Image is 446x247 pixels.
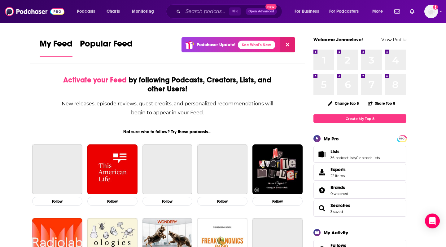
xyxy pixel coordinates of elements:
[313,200,406,217] span: Searches
[372,7,383,16] span: More
[32,197,82,206] button: Follow
[103,7,124,16] a: Charts
[313,114,406,123] a: Create My Top 8
[61,99,274,117] div: New releases, episode reviews, guest credits, and personalized recommendations will begin to appe...
[425,214,440,228] div: Open Intercom Messenger
[128,7,162,16] button: open menu
[316,186,328,195] a: Brands
[330,149,380,154] a: Lists
[107,7,120,16] span: Charts
[87,197,138,206] button: Follow
[330,167,346,172] span: Exports
[330,203,350,208] a: Searches
[61,76,274,94] div: by following Podcasts, Creators, Lists, and other Users!
[313,37,363,42] a: Welcome Jennevieve!
[313,182,406,199] span: Brands
[324,99,363,107] button: Change Top 8
[424,5,438,18] img: User Profile
[398,136,405,141] a: PRO
[424,5,438,18] button: Show profile menu
[356,156,380,160] a: 0 episode lists
[142,197,193,206] button: Follow
[433,5,438,10] svg: Add a profile image
[80,38,133,57] a: Popular Feed
[183,7,229,16] input: Search podcasts, credits, & more...
[324,136,339,142] div: My Pro
[80,38,133,53] span: Popular Feed
[330,185,345,190] span: Brands
[40,38,72,53] span: My Feed
[325,7,368,16] button: open menu
[313,146,406,163] span: Lists
[265,4,277,10] span: New
[316,168,328,177] span: Exports
[295,7,319,16] span: For Business
[30,129,305,135] div: Not sure who to follow? Try these podcasts...
[368,7,391,16] button: open menu
[368,97,396,109] button: Share Top 8
[142,144,193,195] a: Planet Money
[330,210,343,214] a: 3 saved
[32,144,82,195] a: The Joe Rogan Experience
[329,7,359,16] span: For Podcasters
[424,5,438,18] span: Logged in as jennevievef
[63,75,127,85] span: Activate your Feed
[72,7,103,16] button: open menu
[392,6,402,17] a: Show notifications dropdown
[172,4,288,19] div: Search podcasts, credits, & more...
[197,197,247,206] button: Follow
[330,149,339,154] span: Lists
[248,10,274,13] span: Open Advanced
[324,230,348,236] div: My Activity
[252,144,303,195] img: My Favorite Murder with Karen Kilgariff and Georgia Hardstark
[398,136,405,141] span: PRO
[252,197,303,206] button: Follow
[356,156,356,160] span: ,
[330,174,346,178] span: 22 items
[77,7,95,16] span: Podcasts
[316,150,328,159] a: Lists
[330,192,348,196] a: 0 watched
[197,144,247,195] a: The Daily
[407,6,417,17] a: Show notifications dropdown
[330,156,356,160] a: 36 podcast lists
[229,7,241,15] span: ⌘ K
[246,8,277,15] button: Open AdvancedNew
[313,164,406,181] a: Exports
[290,7,327,16] button: open menu
[330,185,348,190] a: Brands
[5,6,64,17] img: Podchaser - Follow, Share and Rate Podcasts
[40,38,72,57] a: My Feed
[316,204,328,213] a: Searches
[132,7,154,16] span: Monitoring
[238,41,275,49] a: See What's New
[87,144,138,195] img: This American Life
[381,37,406,42] a: View Profile
[197,42,235,47] p: Podchaser Update!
